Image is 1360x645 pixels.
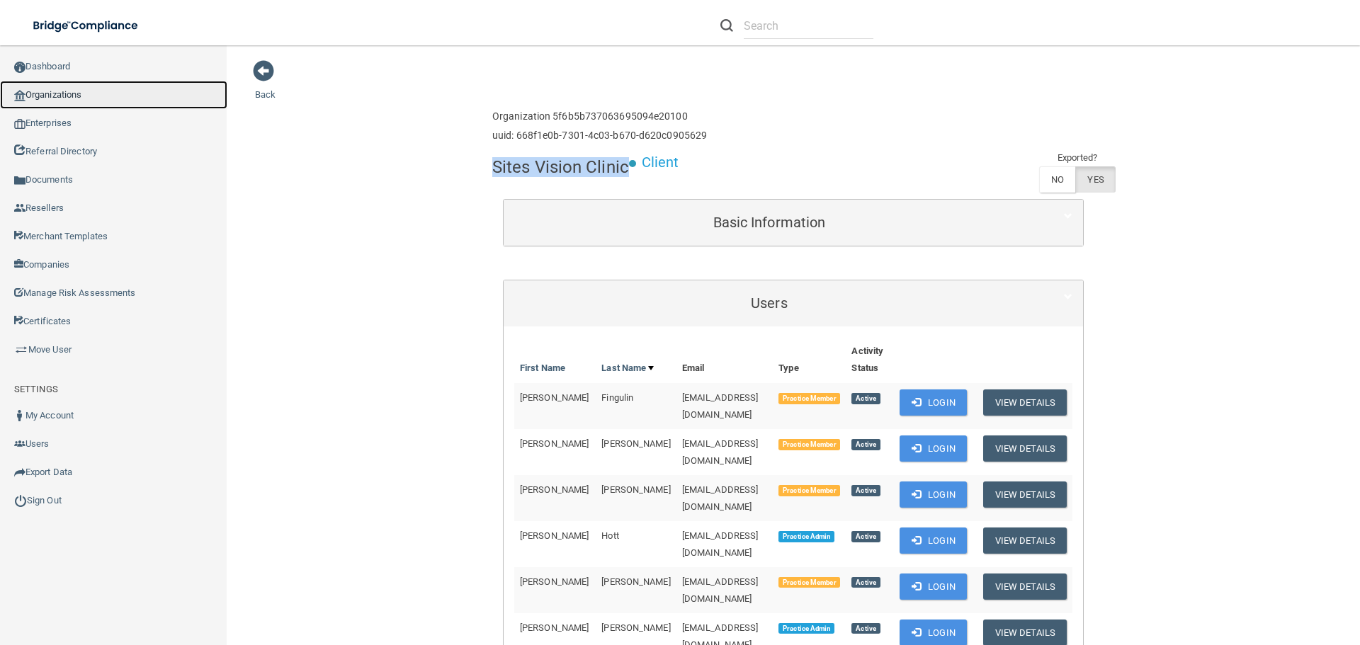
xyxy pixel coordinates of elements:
span: [PERSON_NAME] [601,576,670,587]
span: Practice Admin [778,623,834,634]
h6: uuid: 668f1e0b-7301-4c03-b670-d620c0905629 [492,130,707,141]
img: icon-documents.8dae5593.png [14,175,25,186]
span: Fingulin [601,392,633,403]
span: [EMAIL_ADDRESS][DOMAIN_NAME] [682,530,759,558]
img: icon-users.e205127d.png [14,438,25,450]
span: Active [851,439,880,450]
span: [PERSON_NAME] [520,576,589,587]
iframe: Drift Widget Chat Controller [1115,544,1343,601]
th: Activity Status [846,337,894,383]
img: ic_dashboard_dark.d01f4a41.png [14,62,25,73]
span: Practice Member [778,439,840,450]
img: ic-search.3b580494.png [720,19,733,32]
span: [EMAIL_ADDRESS][DOMAIN_NAME] [682,576,759,604]
p: Client [642,149,679,176]
span: Practice Admin [778,531,834,542]
button: Login [900,389,967,416]
label: NO [1039,166,1075,193]
button: View Details [983,435,1067,462]
span: Active [851,623,880,634]
button: View Details [983,573,1067,600]
img: ic_user_dark.df1a06c3.png [14,410,25,421]
span: Active [851,531,880,542]
h5: Users [514,295,1024,311]
span: [EMAIL_ADDRESS][DOMAIN_NAME] [682,438,759,466]
span: Practice Member [778,393,840,404]
input: Search [744,13,873,39]
a: Users [514,287,1072,319]
button: Login [900,573,967,600]
button: Login [900,481,967,508]
button: View Details [983,389,1067,416]
a: Last Name [601,360,654,377]
span: [PERSON_NAME] [520,438,589,449]
span: [EMAIL_ADDRESS][DOMAIN_NAME] [682,392,759,420]
button: Login [900,527,967,554]
span: [PERSON_NAME] [601,622,670,633]
td: Exported? [1039,149,1116,166]
span: Practice Member [778,577,840,588]
img: icon-export.b9366987.png [14,467,25,478]
span: Practice Member [778,485,840,496]
th: Email [676,337,773,383]
label: YES [1075,166,1115,193]
span: [PERSON_NAME] [520,484,589,495]
img: enterprise.0d942306.png [14,119,25,129]
label: SETTINGS [14,381,58,398]
span: Active [851,485,880,496]
th: Type [773,337,846,383]
button: View Details [983,527,1067,554]
img: briefcase.64adab9b.png [14,343,28,357]
button: View Details [983,481,1067,508]
button: Login [900,435,967,462]
span: Active [851,393,880,404]
span: [PERSON_NAME] [601,438,670,449]
a: First Name [520,360,565,377]
h5: Basic Information [514,215,1024,230]
span: [PERSON_NAME] [520,392,589,403]
span: [PERSON_NAME] [520,622,589,633]
img: ic_reseller.de258add.png [14,202,25,214]
span: [PERSON_NAME] [520,530,589,541]
span: Active [851,577,880,588]
a: Basic Information [514,207,1072,239]
img: bridge_compliance_login_screen.278c3ca4.svg [21,11,152,40]
h6: Organization 5f6b5b737063695094e20100 [492,111,707,122]
a: Back [255,72,276,100]
span: [EMAIL_ADDRESS][DOMAIN_NAME] [682,484,759,512]
span: [PERSON_NAME] [601,484,670,495]
img: ic_power_dark.7ecde6b1.png [14,494,27,507]
span: Hott [601,530,618,541]
img: organization-icon.f8decf85.png [14,90,25,101]
h4: Sites Vision Clinic [492,158,629,176]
